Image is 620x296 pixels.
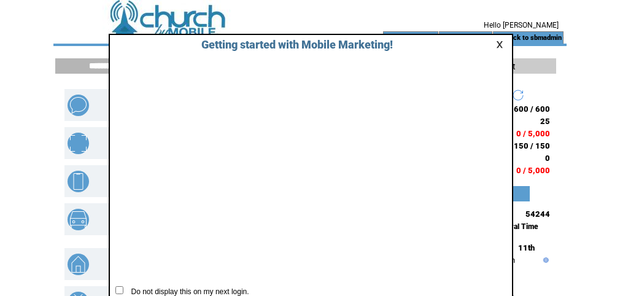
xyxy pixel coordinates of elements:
[68,171,89,192] img: mobile-websites.png
[397,33,406,43] img: account_icon.gif
[189,38,393,51] span: Getting started with Mobile Marketing!
[444,33,454,43] img: contact_us_icon.gif
[540,257,549,263] img: help.gif
[68,133,89,154] img: mobile-coupons.png
[125,287,249,296] span: Do not display this on my next login.
[525,209,550,219] span: 54244
[516,129,550,138] span: 0 / 5,000
[514,141,550,150] span: 150 / 150
[540,117,550,126] span: 25
[495,33,504,43] img: backArrow.gif
[514,104,550,114] span: 600 / 600
[495,222,538,231] span: Central Time
[68,209,89,230] img: vehicle-listing.png
[518,243,535,252] span: 11th
[516,166,550,175] span: 0 / 5,000
[545,154,550,163] span: 0
[68,95,89,116] img: text-blast.png
[68,254,89,275] img: property-listing.png
[484,21,559,29] span: Hello [PERSON_NAME]
[505,34,562,42] a: Back to sbmadmin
